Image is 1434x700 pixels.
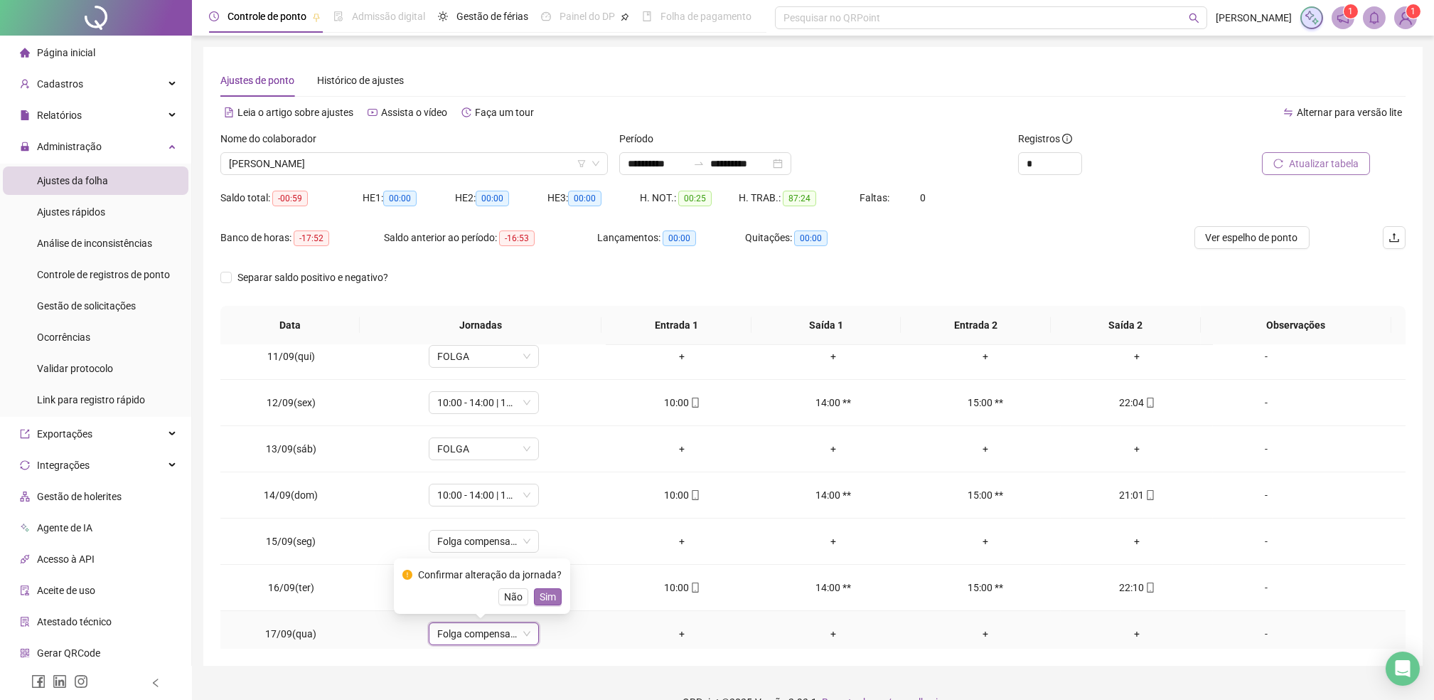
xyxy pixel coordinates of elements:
[1224,534,1308,549] div: -
[617,580,746,595] div: 10:00
[1072,534,1201,549] div: +
[220,131,326,147] label: Nome do colaborador
[1216,10,1292,26] span: [PERSON_NAME]
[640,190,739,206] div: H. NOT.:
[921,626,1049,642] div: +
[37,585,95,596] span: Aceite de uso
[1144,398,1155,408] span: mobile
[267,397,316,408] span: 12/09(sex)
[20,110,30,120] span: file
[1072,580,1201,595] div: 22:10
[151,678,161,688] span: left
[294,230,329,246] span: -17:52
[437,484,530,506] span: 10:00 - 14:00 | 15:00 - 22:00
[37,394,145,405] span: Link para registro rápido
[921,349,1049,364] div: +
[617,626,746,642] div: +
[689,398,700,408] span: mobile
[592,159,600,168] span: down
[317,75,404,86] span: Histórico de ajustes
[437,623,530,645] span: Folga compensatória
[1062,134,1072,144] span: info-circle
[1018,131,1072,147] span: Registros
[617,349,746,364] div: +
[540,589,556,605] span: Sim
[455,190,547,206] div: HE 2:
[1224,487,1308,503] div: -
[1224,580,1308,595] div: -
[37,363,113,374] span: Validar protocolo
[547,190,640,206] div: HE 3:
[693,158,705,169] span: swap-right
[601,306,751,345] th: Entrada 1
[1273,159,1283,169] span: reload
[1395,7,1416,28] img: 80309
[37,110,82,121] span: Relatórios
[228,11,306,22] span: Controle de ponto
[74,674,88,689] span: instagram
[37,47,95,58] span: Página inicial
[860,192,892,203] span: Faltas:
[693,158,705,169] span: to
[1072,441,1201,457] div: +
[312,13,321,21] span: pushpin
[20,48,30,58] span: home
[37,78,83,90] span: Cadastros
[769,534,898,549] div: +
[220,230,384,246] div: Banco de horas:
[37,269,170,280] span: Controle de registros de ponto
[617,487,746,503] div: 10:00
[37,522,92,534] span: Agente de IA
[769,626,898,642] div: +
[1194,226,1310,249] button: Ver espelho de ponto
[689,583,700,593] span: mobile
[272,191,308,206] span: -00:59
[384,230,597,246] div: Saldo anterior ao período:
[266,536,316,547] span: 15/09(seg)
[368,107,378,117] span: youtube
[534,588,562,605] button: Sim
[689,490,700,500] span: mobile
[1406,4,1420,18] sup: Atualize o seu contato no menu Meus Dados
[220,75,294,86] span: Ajustes de ponto
[663,230,696,246] span: 00:00
[363,190,455,206] div: HE 1:
[20,460,30,470] span: sync
[352,11,425,22] span: Admissão digital
[20,142,30,152] span: lock
[1212,317,1380,333] span: Observações
[264,489,318,501] span: 14/09(dom)
[597,230,745,246] div: Lançamentos:
[617,441,746,457] div: +
[37,175,108,186] span: Ajustes da folha
[37,491,122,502] span: Gestão de holerites
[783,191,816,206] span: 87:24
[921,534,1049,549] div: +
[921,441,1049,457] div: +
[1206,230,1298,245] span: Ver espelho de ponto
[794,230,828,246] span: 00:00
[418,567,562,583] div: Confirmar alteração da jornada?
[20,79,30,89] span: user-add
[220,190,363,206] div: Saldo total:
[37,553,95,565] span: Acesso à API
[229,153,599,174] span: ABELARDO JUNIO SILVA LIMA
[209,11,219,21] span: clock-circle
[37,300,136,312] span: Gestão de solicitações
[769,441,898,457] div: +
[220,306,360,345] th: Data
[1224,626,1308,642] div: -
[1189,13,1199,23] span: search
[268,582,314,593] span: 16/09(ter)
[20,429,30,439] span: export
[1386,652,1420,686] div: Open Intercom Messenger
[1297,107,1402,118] span: Alternar para versão lite
[568,191,601,206] span: 00:00
[504,589,523,605] span: Não
[53,674,67,689] span: linkedin
[37,616,112,627] span: Atestado técnico
[1368,11,1381,24] span: bell
[901,306,1051,345] th: Entrada 2
[437,392,530,413] span: 10:00 - 14:00 | 15:00 - 22:00
[577,159,586,168] span: filter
